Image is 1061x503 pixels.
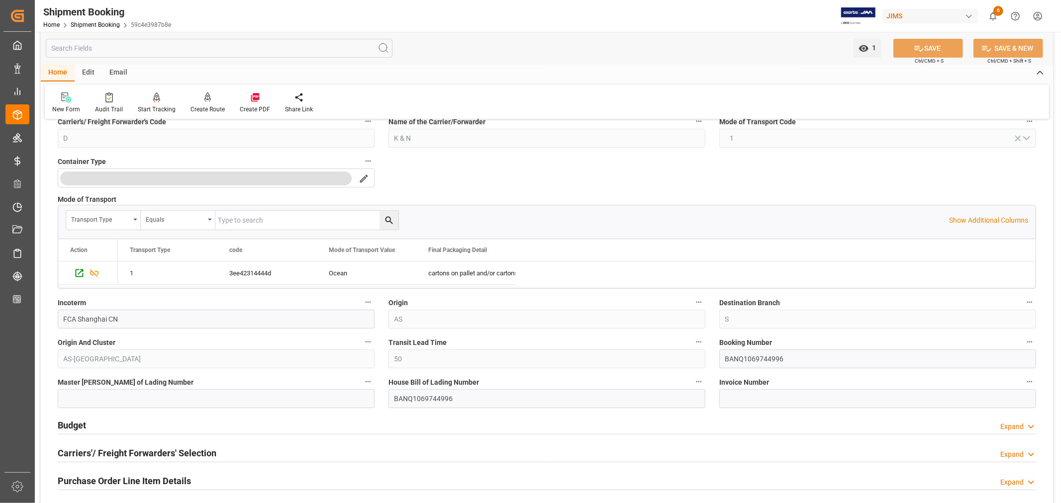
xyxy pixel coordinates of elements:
[1023,335,1036,348] button: Booking Number
[949,215,1028,226] p: Show Additional Columns
[58,261,118,285] div: Press SPACE to select this row.
[75,65,102,82] div: Edit
[58,337,115,348] span: Origin And Cluster
[1000,477,1024,488] div: Expand
[41,65,75,82] div: Home
[973,39,1043,58] button: SAVE & NEW
[987,57,1031,65] span: Ctrl/CMD + Shift + S
[58,377,193,388] span: Master [PERSON_NAME] of Lading Number
[362,375,375,388] button: Master [PERSON_NAME] of Lading Number
[388,337,447,348] span: Transit Lead Time
[66,211,141,230] button: open menu
[43,21,60,28] a: Home
[285,105,313,114] div: Share Link
[692,335,705,348] button: Transit Lead Time
[215,211,398,230] input: Type to search
[146,213,204,224] div: Equals
[1023,296,1036,309] button: Destination Branch
[70,247,88,253] div: Action
[102,65,135,82] div: Email
[428,262,504,285] div: cartons on pallet and/or cartons floor loaded
[217,261,317,284] div: 3ee42314444d
[869,44,876,52] span: 1
[95,105,123,114] div: Audit Trail
[58,168,375,187] button: open menu
[52,105,80,114] div: New Form
[428,247,487,253] span: Final Packaging Detail
[58,419,86,432] h2: Budget
[130,262,205,285] div: 1
[1000,421,1024,432] div: Expand
[138,105,176,114] div: Start Tracking
[719,377,769,388] span: Invoice Number
[58,474,191,488] h2: Purchase Order Line Item Details
[141,211,215,230] button: open menu
[118,261,516,285] div: Press SPACE to select this row.
[388,298,408,308] span: Origin
[58,298,86,308] span: Incoterm
[719,337,772,348] span: Booking Number
[191,105,225,114] div: Create Route
[130,247,170,253] span: Transport Type
[71,21,120,28] a: Shipment Booking
[1004,5,1027,27] button: Help Center
[841,7,875,25] img: Exertis%20JAM%20-%20Email%20Logo.jpg_1722504956.jpg
[58,194,116,205] span: Mode of Transport
[46,39,392,58] input: Search Fields
[882,6,982,25] button: JIMS
[882,9,978,23] div: JIMS
[43,4,171,19] div: Shipment Booking
[854,39,881,58] button: open menu
[353,169,374,188] button: search button
[893,39,963,58] button: SAVE
[362,155,375,168] button: Container Type
[719,129,1036,148] button: open menu
[692,115,705,128] button: Name of the Carrier/Forwarder
[1023,375,1036,388] button: Invoice Number
[915,57,944,65] span: Ctrl/CMD + S
[982,5,1004,27] button: show 6 new notifications
[329,262,404,285] div: Ocean
[692,296,705,309] button: Origin
[719,117,796,127] span: Mode of Transport Code
[388,117,485,127] span: Name of the Carrier/Forwarder
[1000,449,1024,460] div: Expand
[380,211,398,230] button: search button
[719,298,780,308] span: Destination Branch
[229,247,242,253] span: code
[1023,115,1036,128] button: Mode of Transport Code
[362,115,375,128] button: Carrier's/ Freight Forwarder's Code
[362,335,375,348] button: Origin And Cluster
[329,247,395,253] span: Mode of Transport Value
[71,213,130,224] div: Transport Type
[58,117,166,127] span: Carrier's/ Freight Forwarder's Code
[993,6,1003,16] span: 6
[58,169,353,188] button: menu-button
[240,105,270,114] div: Create PDF
[692,375,705,388] button: House Bill of Lading Number
[388,377,479,388] span: House Bill of Lading Number
[58,446,216,460] h2: Carriers'/ Freight Forwarders' Selection
[58,157,106,167] span: Container Type
[725,133,739,144] span: 1
[362,296,375,309] button: Incoterm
